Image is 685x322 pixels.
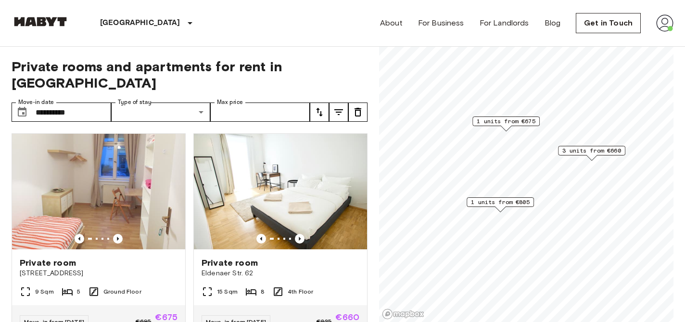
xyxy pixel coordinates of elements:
[12,58,368,91] span: Private rooms and apartments for rent in [GEOGRAPHIC_DATA]
[477,117,535,126] span: 1 units from €675
[288,287,313,296] span: 4th Floor
[382,309,424,320] a: Mapbox logo
[656,14,673,32] img: avatar
[418,17,464,29] a: For Business
[562,146,621,155] span: 3 units from €660
[202,257,258,269] span: Private room
[13,103,32,122] button: Choose date, selected date is 8 Sep 2025
[118,98,152,106] label: Type of stay
[217,98,243,106] label: Max price
[113,234,123,244] button: Previous image
[18,98,54,106] label: Move-in date
[329,103,348,122] button: tune
[100,17,180,29] p: [GEOGRAPHIC_DATA]
[256,234,266,244] button: Previous image
[75,234,84,244] button: Previous image
[472,116,540,131] div: Map marker
[545,17,561,29] a: Blog
[261,287,265,296] span: 8
[558,146,625,161] div: Map marker
[194,134,367,249] img: Marketing picture of unit DE-01-012-001-07H
[335,313,359,322] span: €660
[12,134,185,249] img: Marketing picture of unit DE-01-062-03M
[480,17,529,29] a: For Landlords
[12,17,69,26] img: Habyt
[35,287,54,296] span: 9 Sqm
[348,103,368,122] button: tune
[20,269,178,278] span: [STREET_ADDRESS]
[217,287,238,296] span: 15 Sqm
[467,197,534,212] div: Map marker
[103,287,141,296] span: Ground Floor
[295,234,304,244] button: Previous image
[202,269,359,278] span: Eldenaer Str. 62
[380,17,403,29] a: About
[576,13,641,33] a: Get in Touch
[310,103,329,122] button: tune
[20,257,76,269] span: Private room
[155,313,178,322] span: €675
[471,198,530,206] span: 1 units from €805
[77,287,80,296] span: 5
